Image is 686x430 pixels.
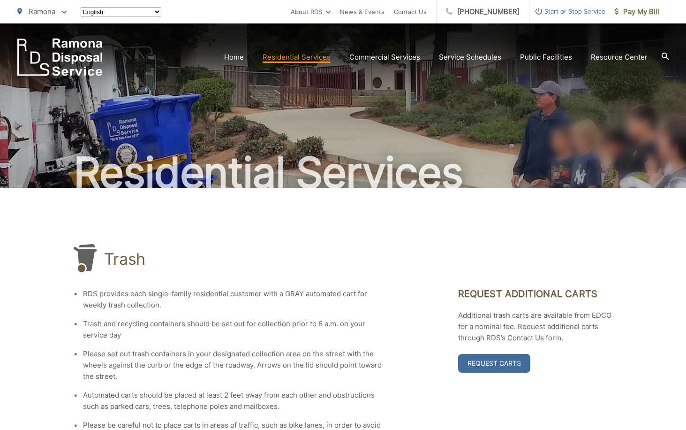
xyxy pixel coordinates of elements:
[81,8,161,16] select: Select a language
[615,6,659,17] span: Pay My Bill
[458,310,613,344] p: Additional trash carts are available from EDCO for a nominal fee. Request additional carts throug...
[349,52,420,63] a: Commercial Services
[17,149,669,196] h2: Residential Services
[83,390,383,412] li: Automated carts should be placed at least 2 feet away from each other and obstructions such as pa...
[17,38,103,76] a: EDCD logo. Return to the homepage.
[83,318,383,341] li: Trash and recycling containers should be set out for collection prior to 6 a.m. on your service day
[29,7,55,16] span: Ramona
[520,52,572,63] a: Public Facilities
[439,52,501,63] a: Service Schedules
[458,288,613,299] h2: Request Additional Carts
[224,52,244,63] a: Home
[291,6,331,17] a: About RDS
[263,52,331,63] a: Residential Services
[591,52,648,63] a: Resource Center
[458,354,530,373] a: Request Carts
[83,288,383,311] li: RDS provides each single-family residential customer with a GRAY automated cart for weekly trash ...
[104,250,146,269] h1: Trash
[83,348,383,382] li: Please set out trash containers in your designated collection area on the street with the wheels ...
[394,6,427,17] a: Contact Us
[340,6,384,17] a: News & Events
